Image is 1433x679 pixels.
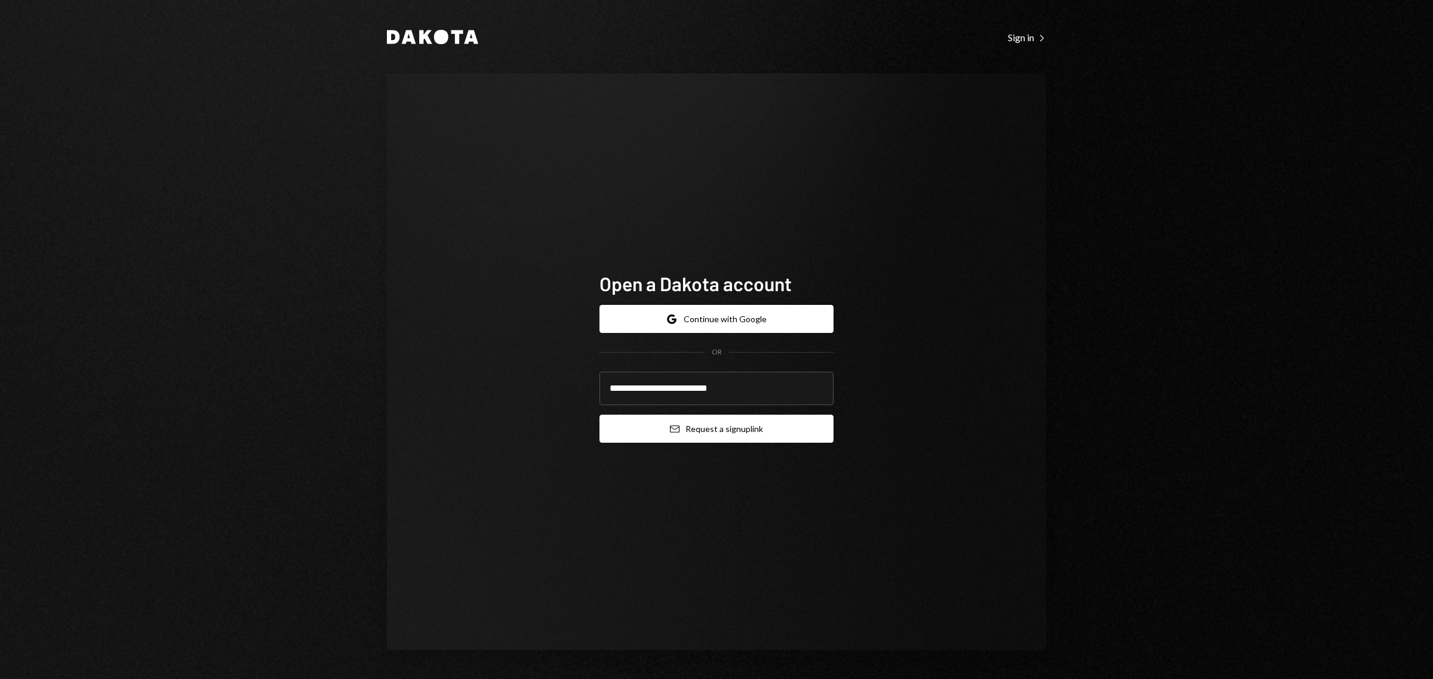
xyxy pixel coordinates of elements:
[1008,30,1046,44] a: Sign in
[1008,32,1046,44] div: Sign in
[599,305,834,333] button: Continue with Google
[712,347,722,357] div: OR
[599,415,834,443] button: Request a signuplink
[599,271,834,295] h1: Open a Dakota account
